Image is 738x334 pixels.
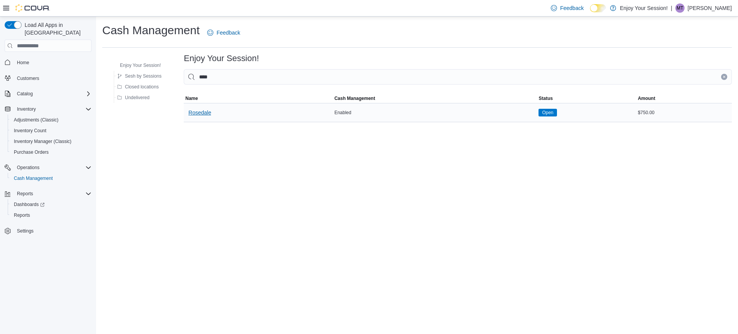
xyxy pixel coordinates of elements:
[14,226,91,236] span: Settings
[14,128,47,134] span: Inventory Count
[120,62,161,68] span: Enjoy Your Session!
[14,73,91,83] span: Customers
[14,117,58,123] span: Adjustments (Classic)
[14,89,36,98] button: Catalog
[17,106,36,112] span: Inventory
[11,126,50,135] a: Inventory Count
[333,94,537,103] button: Cash Management
[2,225,95,236] button: Settings
[548,0,587,16] a: Feedback
[11,211,91,220] span: Reports
[114,82,162,91] button: Closed locations
[14,175,53,181] span: Cash Management
[675,3,685,13] div: Matthew Topic
[11,211,33,220] a: Reports
[184,54,259,63] h3: Enjoy Your Session!
[676,3,683,13] span: MT
[17,91,33,97] span: Catalog
[14,163,43,172] button: Operations
[125,73,161,79] span: Sesh by Sessions
[11,137,91,146] span: Inventory Manager (Classic)
[125,84,159,90] span: Closed locations
[2,188,95,199] button: Reports
[542,109,553,116] span: Open
[125,95,150,101] span: Undelivered
[114,71,165,81] button: Sesh by Sessions
[188,109,211,116] span: Rosedale
[204,25,243,40] a: Feedback
[8,136,95,147] button: Inventory Manager (Classic)
[590,4,606,12] input: Dark Mode
[11,148,52,157] a: Purchase Orders
[14,189,36,198] button: Reports
[14,105,91,114] span: Inventory
[2,104,95,115] button: Inventory
[2,73,95,84] button: Customers
[14,58,32,67] a: Home
[184,69,732,85] input: This is a search bar. As you type, the results lower in the page will automatically filter.
[8,147,95,158] button: Purchase Orders
[636,94,732,103] button: Amount
[334,95,375,101] span: Cash Management
[14,212,30,218] span: Reports
[11,200,91,209] span: Dashboards
[184,94,333,103] button: Name
[11,137,75,146] a: Inventory Manager (Classic)
[8,173,95,184] button: Cash Management
[5,53,91,256] nav: Complex example
[11,174,91,183] span: Cash Management
[14,57,91,67] span: Home
[14,74,42,83] a: Customers
[636,108,732,117] div: $750.00
[539,95,553,101] span: Status
[721,74,727,80] button: Clear input
[2,88,95,99] button: Catalog
[15,4,50,12] img: Cova
[11,126,91,135] span: Inventory Count
[537,94,636,103] button: Status
[11,115,91,125] span: Adjustments (Classic)
[14,201,45,208] span: Dashboards
[14,105,39,114] button: Inventory
[11,174,56,183] a: Cash Management
[14,89,91,98] span: Catalog
[2,56,95,68] button: Home
[17,60,29,66] span: Home
[17,191,33,197] span: Reports
[14,149,49,155] span: Purchase Orders
[539,109,557,116] span: Open
[185,105,214,120] button: Rosedale
[8,125,95,136] button: Inventory Count
[2,162,95,173] button: Operations
[11,115,61,125] a: Adjustments (Classic)
[114,93,153,102] button: Undelivered
[14,226,37,236] a: Settings
[14,138,71,145] span: Inventory Manager (Classic)
[620,3,668,13] p: Enjoy Your Session!
[8,115,95,125] button: Adjustments (Classic)
[638,95,655,101] span: Amount
[17,165,40,171] span: Operations
[14,163,91,172] span: Operations
[185,95,198,101] span: Name
[671,3,672,13] p: |
[17,75,39,81] span: Customers
[560,4,583,12] span: Feedback
[11,148,91,157] span: Purchase Orders
[333,108,537,117] div: Enabled
[8,199,95,210] a: Dashboards
[688,3,732,13] p: [PERSON_NAME]
[22,21,91,37] span: Load All Apps in [GEOGRAPHIC_DATA]
[102,23,199,38] h1: Cash Management
[8,210,95,221] button: Reports
[14,189,91,198] span: Reports
[109,61,164,70] button: Enjoy Your Session!
[11,200,48,209] a: Dashboards
[17,228,33,234] span: Settings
[216,29,240,37] span: Feedback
